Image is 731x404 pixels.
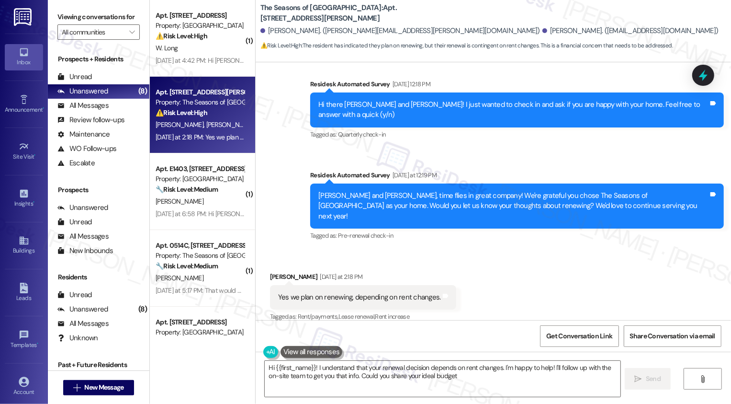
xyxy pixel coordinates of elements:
div: Prospects [48,185,149,195]
div: Apt. [STREET_ADDRESS] [156,317,244,327]
b: The Seasons of [GEOGRAPHIC_DATA]: Apt. [STREET_ADDRESS][PERSON_NAME] [260,3,452,23]
div: Hi there [PERSON_NAME] and [PERSON_NAME]! I just wanted to check in and ask if you are happy with... [318,100,709,120]
div: Residents [48,272,149,282]
div: All Messages [57,101,109,111]
span: [PERSON_NAME] [156,274,203,282]
label: Viewing conversations for [57,10,140,24]
div: (8) [136,84,149,99]
span: [PERSON_NAME] [206,120,254,129]
span: • [33,199,34,206]
strong: ⚠️ Risk Level: High [156,32,207,40]
a: Buildings [5,232,43,258]
div: [PERSON_NAME]. ([EMAIL_ADDRESS][DOMAIN_NAME]) [542,26,719,36]
div: All Messages [57,319,109,329]
div: Tagged as: [310,127,724,141]
span: Send [646,374,661,384]
div: Past + Future Residents [48,360,149,370]
span: W. Long [156,44,178,52]
div: (8) [136,302,149,317]
div: Tagged as: [310,229,724,242]
div: [PERSON_NAME] [270,272,456,285]
strong: ⚠️ Risk Level: High [156,108,207,117]
div: Unread [57,217,92,227]
span: Quarterly check-in [338,130,385,139]
a: Account [5,374,43,400]
span: [PERSON_NAME] [156,120,206,129]
i:  [73,384,80,392]
div: Tagged as: [270,310,456,323]
div: Property: [GEOGRAPHIC_DATA] [156,174,244,184]
div: Unanswered [57,86,108,96]
strong: ⚠️ Risk Level: High [260,42,302,49]
div: [DATE] at 12:19 PM [390,170,437,180]
a: Insights • [5,185,43,211]
div: Apt. [STREET_ADDRESS] [156,11,244,21]
div: Residesk Automated Survey [310,79,724,92]
span: • [34,152,36,159]
strong: 🔧 Risk Level: Medium [156,185,218,194]
div: Property: [GEOGRAPHIC_DATA] [156,21,244,31]
span: Lease renewal , [338,312,375,321]
strong: 🔧 Risk Level: Medium [156,262,218,270]
div: Property: The Seasons of [GEOGRAPHIC_DATA] [156,251,244,261]
div: Apt. [STREET_ADDRESS][PERSON_NAME] [156,87,244,97]
span: Get Conversation Link [546,331,612,341]
div: Unanswered [57,304,108,314]
div: Residesk Automated Survey [310,170,724,184]
div: [PERSON_NAME] and [PERSON_NAME], time flies in great company! We're grateful you chose The Season... [318,191,709,221]
div: New Inbounds [57,246,113,256]
i:  [699,375,707,383]
button: Get Conversation Link [540,325,619,347]
span: : The resident has indicated they plan on renewing, but their renewal is contingent on rent chang... [260,41,673,51]
img: ResiDesk Logo [14,8,34,26]
div: Prospects + Residents [48,54,149,64]
div: Unanswered [57,203,108,213]
input: All communities [62,24,124,40]
span: Rent/payments , [298,312,338,321]
div: [PERSON_NAME]. ([PERSON_NAME][EMAIL_ADDRESS][PERSON_NAME][DOMAIN_NAME]) [260,26,540,36]
div: Apt. E1403, [STREET_ADDRESS] [156,164,244,174]
div: [DATE] at 2:18 PM [317,272,362,282]
div: Property: [GEOGRAPHIC_DATA] [156,327,244,337]
div: WO Follow-ups [57,144,116,154]
div: Maintenance [57,129,110,139]
div: Yes we plan on renewing, depending on rent changes. [278,292,441,302]
a: Site Visit • [5,139,43,164]
span: Pre-renewal check-in [338,231,393,240]
div: Apt. 0514C, [STREET_ADDRESS][PERSON_NAME] [156,241,244,251]
button: Send [625,368,671,390]
div: [DATE] 12:18 PM [390,79,430,89]
textarea: Hi {{first_name}}! I understand that your renewal decision depends on rent changes. I'm happy to ... [265,361,620,397]
button: New Message [63,380,134,395]
div: Escalate [57,158,95,168]
div: Review follow-ups [57,115,124,125]
div: All Messages [57,231,109,242]
i:  [129,28,135,36]
span: Rent increase [375,312,410,321]
div: Unread [57,290,92,300]
div: [DATE] at 6:58 PM: Hi [PERSON_NAME] would like to see some options for renewing my lease [156,209,412,218]
i:  [635,375,642,383]
div: Property: The Seasons of [GEOGRAPHIC_DATA] [156,97,244,107]
div: Unknown [57,333,98,343]
span: • [37,340,38,347]
a: Templates • [5,327,43,353]
span: New Message [84,382,124,392]
button: Share Conversation via email [624,325,721,347]
span: Share Conversation via email [630,331,715,341]
a: Inbox [5,44,43,70]
span: [PERSON_NAME] [156,197,203,206]
a: Leads [5,280,43,306]
div: [DATE] at 2:18 PM: Yes we plan on renewing, depending on rent changes. [156,133,355,141]
span: • [43,105,44,112]
div: Unread [57,72,92,82]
